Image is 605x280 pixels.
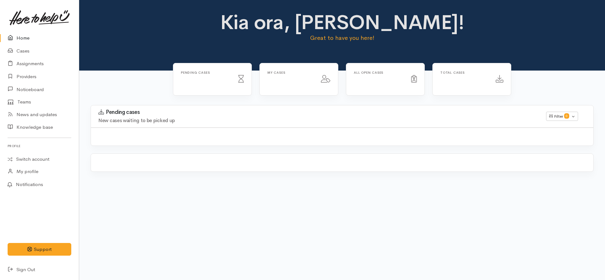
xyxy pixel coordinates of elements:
button: Filter0 [546,112,578,121]
h6: Total cases [440,71,488,74]
button: Support [8,243,71,256]
h6: Profile [8,142,71,150]
h1: Kia ora, [PERSON_NAME]! [218,11,466,34]
h4: New cases waiting to be picked up [99,118,538,123]
h6: Pending cases [181,71,231,74]
h3: Pending cases [99,109,538,115]
p: Great to have you here! [218,34,466,42]
span: 0 [564,113,569,118]
h6: My cases [267,71,313,74]
h6: All Open cases [354,71,404,74]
